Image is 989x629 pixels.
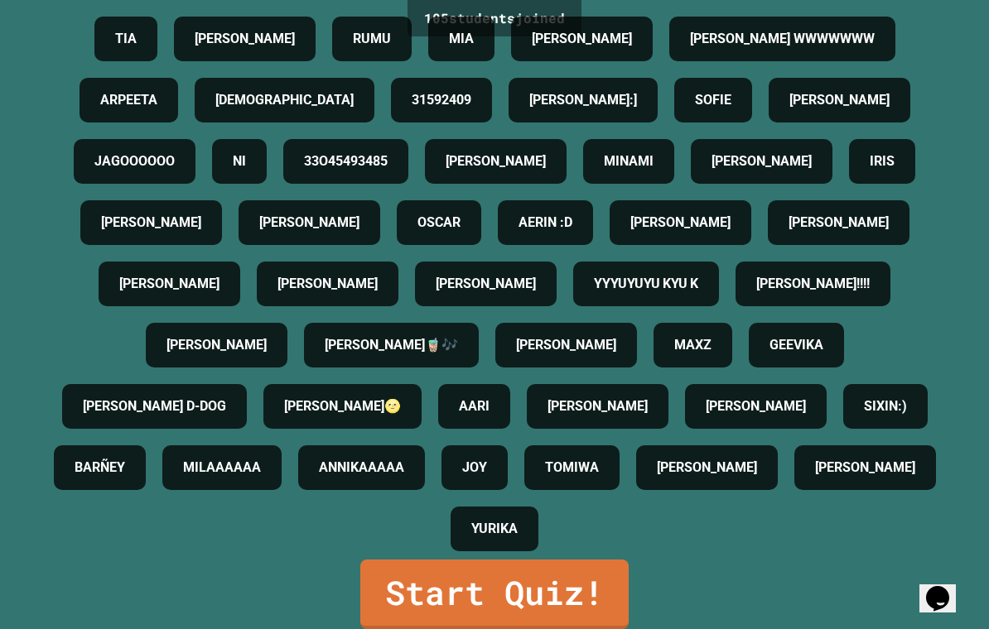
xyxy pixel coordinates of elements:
h4: [PERSON_NAME] [259,213,359,233]
h4: [PERSON_NAME] [706,396,806,416]
h4: JOY [462,458,487,478]
h4: SOFIE [695,90,731,110]
h4: [DEMOGRAPHIC_DATA] [215,90,354,110]
h4: AARI [459,396,490,416]
h4: BARÑEY [75,458,125,478]
h4: [PERSON_NAME] [789,90,890,110]
h4: IRIS [870,151,895,171]
h4: [PERSON_NAME] [166,335,267,355]
h4: [PERSON_NAME] [516,335,616,355]
h4: [PERSON_NAME]!!!! [756,274,870,294]
h4: GEEVIKA [769,335,823,355]
h4: [PERSON_NAME] [712,151,812,171]
h4: RUMU [353,29,391,49]
h4: YYYUYUYU KYU K [594,274,698,294]
h4: [PERSON_NAME] [277,274,378,294]
h4: [PERSON_NAME] [657,458,757,478]
a: Start Quiz! [360,559,629,629]
h4: [PERSON_NAME] [815,458,915,478]
h4: OSCAR [417,213,461,233]
h4: [PERSON_NAME] [195,29,295,49]
h4: TOMIWA [545,458,599,478]
h4: [PERSON_NAME] WWWWWWW [690,29,875,49]
h4: MIA [449,29,474,49]
iframe: chat widget [919,563,972,612]
h4: 33O45493485 [304,151,388,171]
h4: MAXZ [674,335,712,355]
h4: [PERSON_NAME]🌝 [284,396,401,416]
h4: [PERSON_NAME] [532,29,632,49]
h4: 31592409 [412,90,471,110]
h4: [PERSON_NAME] [446,151,546,171]
h4: MILAAAAAA [183,458,261,478]
h4: [PERSON_NAME] [630,213,731,233]
h4: YURIKA [471,519,518,539]
h4: [PERSON_NAME] [119,274,220,294]
h4: [PERSON_NAME] [101,213,201,233]
h4: [PERSON_NAME] [436,274,536,294]
h4: MINAMI [604,151,654,171]
h4: [PERSON_NAME]:] [529,90,637,110]
h4: [PERSON_NAME] [789,213,889,233]
h4: AERIN :D [519,213,572,233]
h4: ANNIKAAAAA [319,458,404,478]
h4: [PERSON_NAME] [548,396,648,416]
h4: [PERSON_NAME] D-DOG [83,396,226,416]
h4: TIA [115,29,137,49]
h4: JAGOOOOOO [94,151,175,171]
h4: NI [233,151,246,171]
h4: [PERSON_NAME]🧋🎶 [325,335,458,355]
h4: SIXIN:) [864,396,907,416]
h4: ARPEETA [100,90,157,110]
